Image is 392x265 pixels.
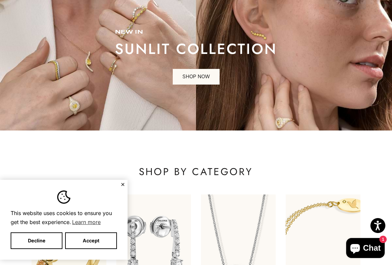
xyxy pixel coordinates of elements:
[121,182,125,186] button: Close
[11,232,62,249] button: Decline
[173,69,220,85] a: SHOP NOW
[344,238,387,260] inbox-online-store-chat: Shopify online store chat
[11,209,117,227] span: This website uses cookies to ensure you get the best experience.
[65,232,117,249] button: Accept
[115,42,277,56] p: sunlit collection
[32,165,360,178] p: SHOP BY CATEGORY
[57,190,70,204] img: Cookie banner
[71,217,102,227] a: Learn more
[115,29,277,36] p: new in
